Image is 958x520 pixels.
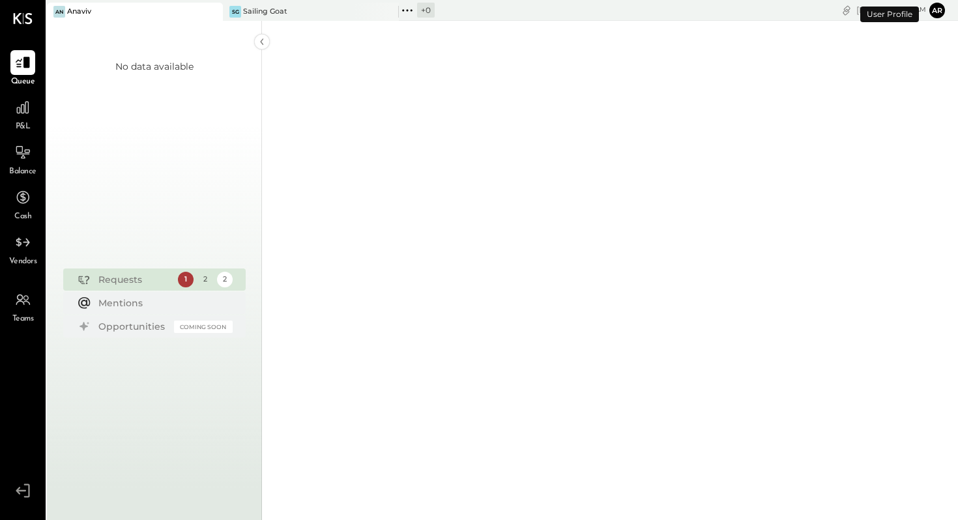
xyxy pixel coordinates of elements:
[1,230,45,268] a: Vendors
[9,256,37,268] span: Vendors
[840,3,853,17] div: copy link
[243,7,287,17] div: Sailing Goat
[887,4,913,16] span: 10 : 41
[174,321,233,333] div: Coming Soon
[98,273,171,286] div: Requests
[229,6,241,18] div: SG
[1,95,45,133] a: P&L
[67,7,91,17] div: Anaviv
[115,60,194,73] div: No data available
[1,140,45,178] a: Balance
[16,121,31,133] span: P&L
[98,320,167,333] div: Opportunities
[217,272,233,287] div: 2
[417,3,435,18] div: + 0
[856,4,926,16] div: [DATE]
[53,6,65,18] div: An
[11,76,35,88] span: Queue
[178,272,194,287] div: 1
[1,185,45,223] a: Cash
[929,3,945,18] button: ar
[14,211,31,223] span: Cash
[915,5,926,14] span: am
[197,272,213,287] div: 2
[98,296,226,310] div: Mentions
[1,287,45,325] a: Teams
[12,313,34,325] span: Teams
[860,7,919,22] div: User Profile
[9,166,36,178] span: Balance
[1,50,45,88] a: Queue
